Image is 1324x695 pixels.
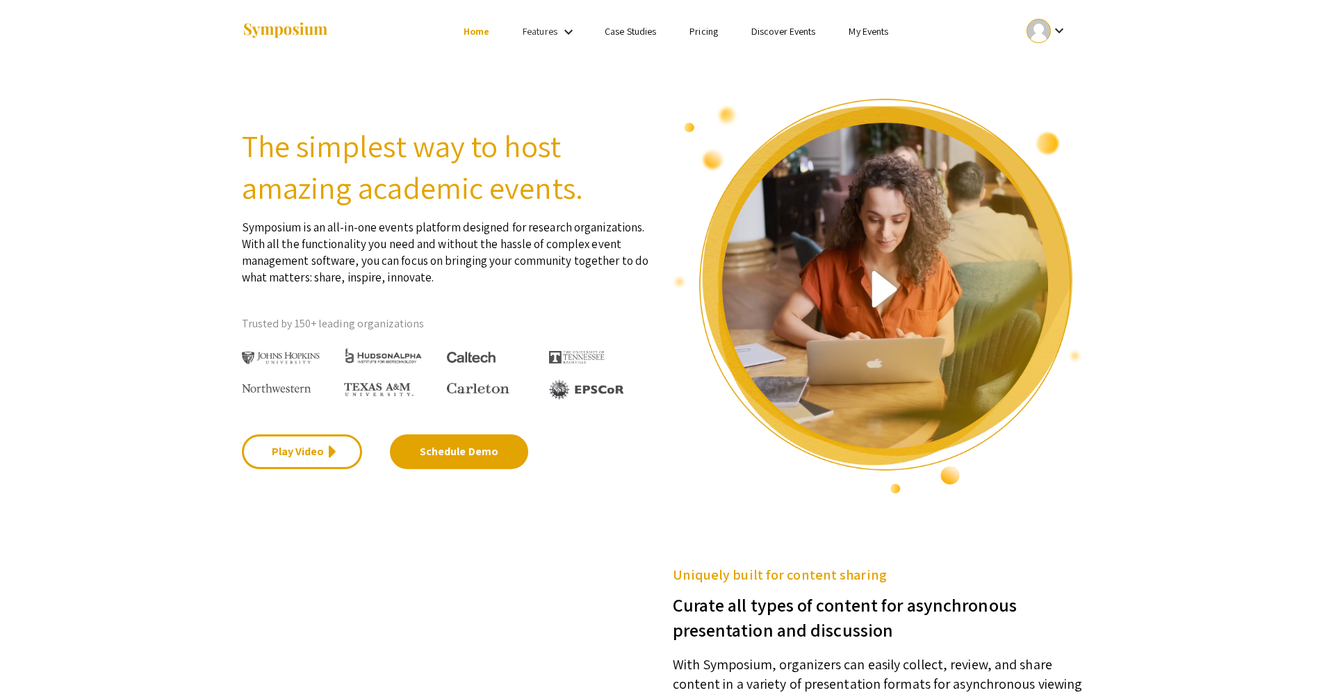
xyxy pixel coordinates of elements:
[549,379,626,400] img: EPSCOR
[673,585,1083,642] h3: Curate all types of content for asynchronous presentation and discussion
[849,25,888,38] a: My Events
[1012,15,1082,47] button: Expand account dropdown
[390,434,528,469] a: Schedule Demo
[673,564,1083,585] h5: Uniquely built for content sharing
[242,434,362,469] a: Play Video
[549,351,605,363] img: The University of Tennessee
[242,125,652,208] h2: The simplest way to host amazing academic events.
[523,25,557,38] a: Features
[605,25,656,38] a: Case Studies
[447,383,509,394] img: Carleton
[447,352,496,363] img: Caltech
[751,25,816,38] a: Discover Events
[242,208,652,286] p: Symposium is an all-in-one events platform designed for research organizations. With all the func...
[464,25,489,38] a: Home
[344,347,423,363] img: HudsonAlpha
[242,352,320,365] img: Johns Hopkins University
[242,22,329,40] img: Symposium by ForagerOne
[560,24,577,40] mat-icon: Expand Features list
[242,384,311,392] img: Northwestern
[1051,22,1068,39] mat-icon: Expand account dropdown
[242,313,652,334] p: Trusted by 150+ leading organizations
[689,25,718,38] a: Pricing
[10,632,59,685] iframe: Chat
[673,97,1083,495] img: video overview of Symposium
[344,383,414,397] img: Texas A&M University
